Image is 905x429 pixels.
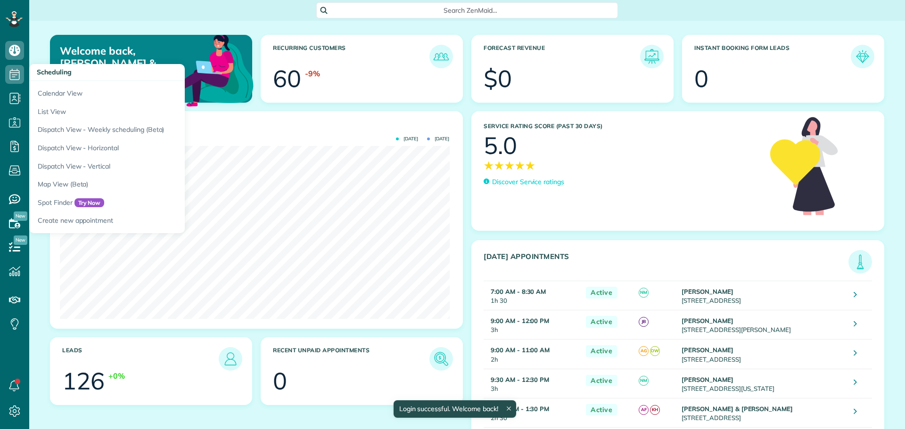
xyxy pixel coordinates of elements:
[682,376,733,383] strong: [PERSON_NAME]
[273,347,429,371] h3: Recent unpaid appointments
[586,287,617,299] span: Active
[14,235,27,245] span: New
[29,175,265,194] a: Map View (Beta)
[221,349,240,368] img: icon_leads-1bed01f49abd5b7fead27621c3d59655bb73ed531f8eeb49469d10e621d6b896.png
[484,369,581,398] td: 3h
[650,346,660,356] span: DW
[525,157,535,174] span: ★
[504,157,515,174] span: ★
[432,349,451,368] img: icon_unpaid_appointments-47b8ce3997adf2238b356f14209ab4cced10bd1f174958f3ca8f1d0dd7fffeee.png
[494,157,504,174] span: ★
[639,288,649,298] span: NM
[682,317,733,324] strong: [PERSON_NAME]
[393,400,516,418] div: Login successful. Welcome back!
[679,310,847,340] td: [STREET_ADDRESS][PERSON_NAME]
[484,281,581,310] td: 1h 30
[491,317,549,324] strong: 9:00 AM - 12:00 PM
[491,346,550,354] strong: 9:00 AM - 11:00 AM
[682,346,733,354] strong: [PERSON_NAME]
[639,346,649,356] span: AG
[679,340,847,369] td: [STREET_ADDRESS]
[682,288,733,295] strong: [PERSON_NAME]
[491,405,549,413] strong: 11:00 AM - 1:30 PM
[679,281,847,310] td: [STREET_ADDRESS]
[29,81,265,103] a: Calendar View
[484,252,848,274] h3: [DATE] Appointments
[851,252,870,271] img: icon_todays_appointments-901f7ab196bb0bea1936b74009e4eb5ffbc2d2711fa7634e0d609ed5ef32b18b.png
[29,194,265,212] a: Spot FinderTry Now
[37,68,72,76] span: Scheduling
[586,404,617,416] span: Active
[29,103,265,121] a: List View
[484,398,581,427] td: 2h 30
[492,177,564,187] p: Discover Service ratings
[586,316,617,328] span: Active
[108,371,125,381] div: +0%
[14,211,27,221] span: New
[62,369,105,393] div: 126
[694,67,708,90] div: 0
[427,137,449,141] span: [DATE]
[396,137,418,141] span: [DATE]
[62,347,219,371] h3: Leads
[484,45,640,68] h3: Forecast Revenue
[62,123,453,132] h3: Actual Revenue this month
[273,67,301,90] div: 60
[694,45,851,68] h3: Instant Booking Form Leads
[639,376,649,386] span: NM
[273,369,287,393] div: 0
[74,198,105,208] span: Try Now
[639,405,649,415] span: AF
[484,67,512,90] div: $0
[484,157,494,174] span: ★
[642,47,661,66] img: icon_forecast_revenue-8c13a41c7ed35a8dcfafea3cbb826a0462acb37728057bba2d056411b612bbbe.png
[484,123,761,130] h3: Service Rating score (past 30 days)
[484,340,581,369] td: 2h
[586,345,617,357] span: Active
[29,121,265,139] a: Dispatch View - Weekly scheduling (Beta)
[273,45,429,68] h3: Recurring Customers
[484,134,517,157] div: 5.0
[682,405,793,413] strong: [PERSON_NAME] & [PERSON_NAME]
[679,369,847,398] td: [STREET_ADDRESS][US_STATE]
[586,375,617,387] span: Active
[491,376,549,383] strong: 9:30 AM - 12:30 PM
[60,45,188,70] p: Welcome back, [PERSON_NAME] & [PERSON_NAME]!
[305,68,320,79] div: -9%
[515,157,525,174] span: ★
[650,405,660,415] span: KH
[484,310,581,340] td: 3h
[164,24,255,115] img: dashboard_welcome-42a62b7d889689a78055ac9021e634bf52bae3f8056760290aed330b23ab8690.png
[29,139,265,157] a: Dispatch View - Horizontal
[679,398,847,427] td: [STREET_ADDRESS]
[484,177,564,187] a: Discover Service ratings
[491,288,546,295] strong: 7:00 AM - 8:30 AM
[432,47,451,66] img: icon_recurring_customers-cf858462ba22bcd05b5a5880d41d6543d210077de5bb9ebc9590e49fd87d84ed.png
[639,317,649,327] span: JB
[29,211,265,233] a: Create new appointment
[29,157,265,176] a: Dispatch View - Vertical
[853,47,872,66] img: icon_form_leads-04211a6a04a5b2264e4ee56bc0799ec3eb69b7e499cbb523a139df1d13a81ae0.png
